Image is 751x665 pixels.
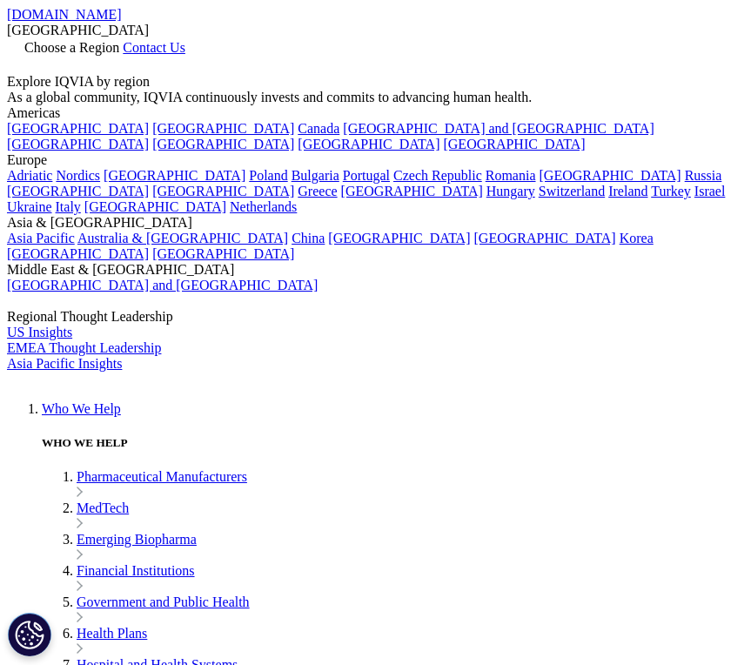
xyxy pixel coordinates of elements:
a: [GEOGRAPHIC_DATA] [298,137,439,151]
span: Choose a Region [24,40,119,55]
a: Bulgaria [292,168,339,183]
a: [GEOGRAPHIC_DATA] [540,168,681,183]
a: [GEOGRAPHIC_DATA] [152,121,294,136]
a: Asia Pacific [7,231,75,245]
a: [GEOGRAPHIC_DATA] [84,199,226,214]
div: Explore IQVIA by region [7,74,744,90]
a: Contact Us [123,40,185,55]
a: US Insights [7,325,72,339]
a: Switzerland [539,184,605,198]
a: EMEA Thought Leadership [7,340,161,355]
a: [GEOGRAPHIC_DATA] [341,184,483,198]
a: Poland [249,168,287,183]
a: Portugal [343,168,390,183]
a: [GEOGRAPHIC_DATA] [474,231,616,245]
a: Romania [486,168,536,183]
div: Regional Thought Leadership [7,309,744,325]
a: Government and Public Health [77,594,250,609]
a: Ukraine [7,199,52,214]
a: Korea [620,231,654,245]
a: Nordics [56,168,100,183]
a: [GEOGRAPHIC_DATA] [7,246,149,261]
a: [GEOGRAPHIC_DATA] [152,137,294,151]
a: Who We Help [42,401,121,416]
a: Pharmaceutical Manufacturers [77,469,247,484]
a: [GEOGRAPHIC_DATA] [152,246,294,261]
a: [GEOGRAPHIC_DATA] [443,137,585,151]
a: Turkey [651,184,691,198]
a: Adriatic [7,168,52,183]
a: [GEOGRAPHIC_DATA] [7,121,149,136]
a: Hungary [486,184,535,198]
a: Canada [298,121,339,136]
a: [GEOGRAPHIC_DATA] [104,168,245,183]
a: Czech Republic [393,168,482,183]
a: Health Plans [77,626,147,641]
a: [GEOGRAPHIC_DATA] [7,137,149,151]
a: [GEOGRAPHIC_DATA] and [GEOGRAPHIC_DATA] [7,278,318,292]
div: As a global community, IQVIA continuously invests and commits to advancing human health. [7,90,744,105]
a: Ireland [608,184,647,198]
a: Israel [694,184,726,198]
div: Asia & [GEOGRAPHIC_DATA] [7,215,744,231]
button: Cookies Settings [8,613,51,656]
a: [DOMAIN_NAME] [7,7,122,22]
a: [GEOGRAPHIC_DATA] and [GEOGRAPHIC_DATA] [343,121,654,136]
a: [GEOGRAPHIC_DATA] [328,231,470,245]
div: Europe [7,152,744,168]
a: MedTech [77,500,129,515]
a: Emerging Biopharma [77,532,197,547]
a: Russia [685,168,722,183]
div: [GEOGRAPHIC_DATA] [7,23,744,38]
a: China [292,231,325,245]
a: Australia & [GEOGRAPHIC_DATA] [77,231,288,245]
a: [GEOGRAPHIC_DATA] [152,184,294,198]
a: Greece [298,184,337,198]
a: Asia Pacific Insights [7,356,122,371]
a: Netherlands [230,199,297,214]
a: Italy [56,199,81,214]
a: Financial Institutions [77,563,195,578]
div: Americas [7,105,744,121]
a: [GEOGRAPHIC_DATA] [7,184,149,198]
h5: WHO WE HELP [42,436,744,450]
div: Middle East & [GEOGRAPHIC_DATA] [7,262,744,278]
